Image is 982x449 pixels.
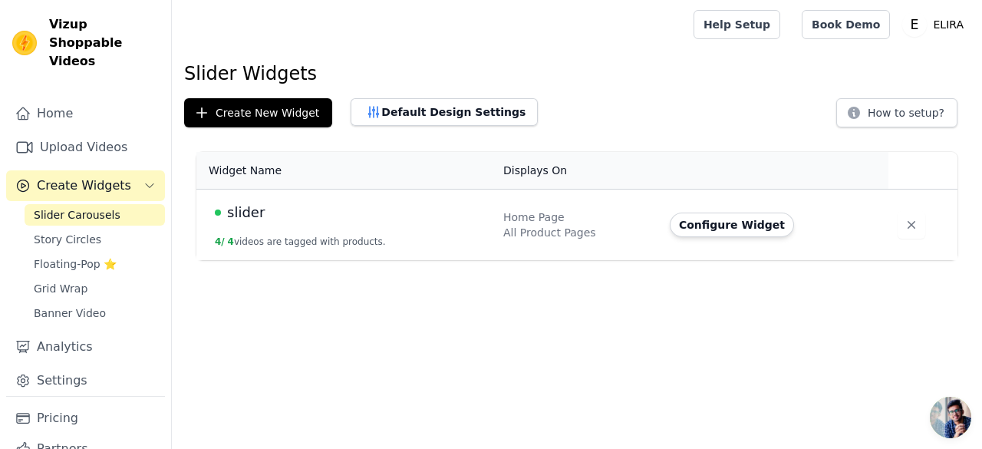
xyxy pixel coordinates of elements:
[503,225,651,240] div: All Product Pages
[902,11,970,38] button: E ELIRA
[215,236,225,247] span: 4 /
[836,109,957,124] a: How to setup?
[12,31,37,55] img: Vizup
[6,132,165,163] a: Upload Videos
[6,170,165,201] button: Create Widgets
[351,98,538,126] button: Default Design Settings
[6,403,165,434] a: Pricing
[49,15,159,71] span: Vizup Shoppable Videos
[670,213,794,237] button: Configure Widget
[25,278,165,299] a: Grid Wrap
[927,11,970,38] p: ELIRA
[6,332,165,362] a: Analytics
[227,202,265,223] span: slider
[25,204,165,226] a: Slider Carousels
[694,10,780,39] a: Help Setup
[6,365,165,396] a: Settings
[34,281,87,296] span: Grid Wrap
[836,98,957,127] button: How to setup?
[25,253,165,275] a: Floating-Pop ⭐
[6,98,165,129] a: Home
[37,177,131,195] span: Create Widgets
[911,17,919,32] text: E
[898,211,925,239] button: Delete widget
[34,232,101,247] span: Story Circles
[503,210,651,225] div: Home Page
[34,305,106,321] span: Banner Video
[196,152,494,190] th: Widget Name
[25,229,165,250] a: Story Circles
[802,10,890,39] a: Book Demo
[228,236,234,247] span: 4
[34,207,120,223] span: Slider Carousels
[25,302,165,324] a: Banner Video
[494,152,661,190] th: Displays On
[215,236,386,248] button: 4/ 4videos are tagged with products.
[34,256,117,272] span: Floating-Pop ⭐
[930,397,971,438] div: Open chat
[215,210,221,216] span: Live Published
[184,98,332,127] button: Create New Widget
[184,61,970,86] h1: Slider Widgets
